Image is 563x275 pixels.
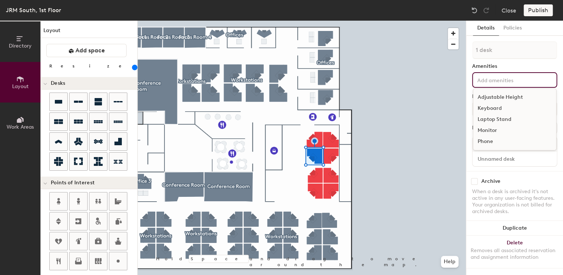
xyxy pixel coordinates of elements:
[471,7,478,14] img: Undo
[75,47,105,54] span: Add space
[466,236,563,268] button: DeleteRemoves all associated reservation and assignment information
[466,221,563,236] button: Duplicate
[473,136,556,147] div: Phone
[481,178,500,184] div: Archive
[474,154,555,164] input: Unnamed desk
[51,180,95,186] span: Points of Interest
[472,94,557,100] div: Desk Type
[49,63,131,69] div: Resize
[12,83,29,90] span: Layout
[473,21,499,36] button: Details
[473,92,556,103] div: Adjustable Height
[51,80,65,86] span: Desks
[472,102,557,116] button: Assigned
[473,103,556,114] div: Keyboard
[9,43,32,49] span: Directory
[472,125,486,131] div: Desks
[46,44,127,57] button: Add space
[502,4,516,16] button: Close
[499,21,526,36] button: Policies
[7,124,34,130] span: Work Areas
[6,6,61,15] div: JRM South, 1st Floor
[473,114,556,125] div: Laptop Stand
[473,125,556,136] div: Monitor
[476,75,542,84] input: Add amenities
[471,247,559,261] div: Removes all associated reservation and assignment information
[472,63,557,69] div: Amenities
[482,7,490,14] img: Redo
[472,188,557,215] div: When a desk is archived it's not active in any user-facing features. Your organization is not bil...
[40,27,137,38] h1: Layout
[441,256,458,268] button: Help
